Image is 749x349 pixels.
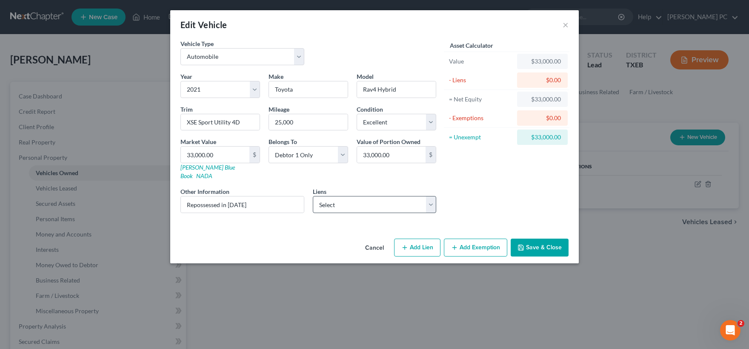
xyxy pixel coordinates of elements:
[394,239,440,257] button: Add Lien
[180,72,192,81] label: Year
[524,95,561,104] div: $33,000.00
[738,320,744,327] span: 2
[180,105,193,114] label: Trim
[449,95,513,104] div: = Net Equity
[358,239,391,257] button: Cancel
[357,147,426,163] input: 0.00
[524,133,561,141] div: $33,000.00
[720,320,740,340] iframe: Intercom live chat
[449,57,513,66] div: Value
[449,114,513,122] div: - Exemptions
[180,187,229,196] label: Other Information
[426,147,436,163] div: $
[181,196,304,213] input: (optional)
[357,81,436,98] input: ex. Altima
[180,39,214,48] label: Vehicle Type
[196,172,212,179] a: NADA
[180,164,235,179] a: [PERSON_NAME] Blue Book
[269,81,348,98] input: ex. Nissan
[449,76,513,84] div: - Liens
[563,20,569,30] button: ×
[357,137,420,146] label: Value of Portion Owned
[181,147,249,163] input: 0.00
[524,114,561,122] div: $0.00
[269,73,283,80] span: Make
[450,41,493,50] label: Asset Calculator
[269,105,289,114] label: Mileage
[524,76,561,84] div: $0.00
[449,133,513,141] div: = Unexempt
[181,114,260,130] input: ex. LS, LT, etc
[249,147,260,163] div: $
[313,187,326,196] label: Liens
[269,138,297,145] span: Belongs To
[180,19,227,31] div: Edit Vehicle
[269,114,348,130] input: --
[357,72,374,81] label: Model
[511,239,569,257] button: Save & Close
[524,57,561,66] div: $33,000.00
[444,239,507,257] button: Add Exemption
[357,105,383,114] label: Condition
[180,137,216,146] label: Market Value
